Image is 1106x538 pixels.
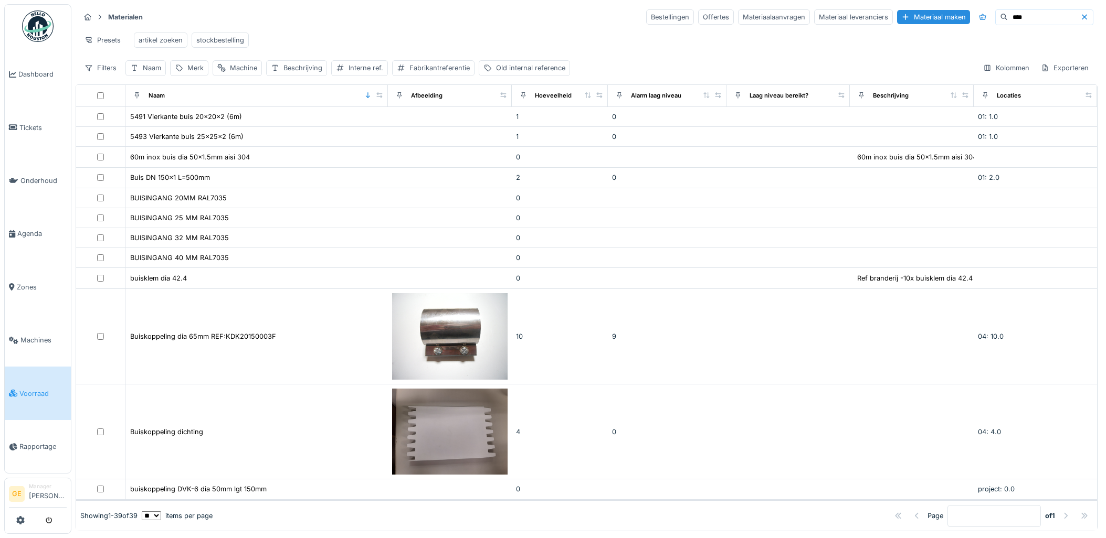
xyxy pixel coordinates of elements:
div: Buiskoppeling dichting [130,427,203,437]
div: Hoeveelheid [535,91,572,100]
img: Buiskoppeling dichting [392,389,507,475]
div: 1 [516,132,604,142]
div: items per page [142,511,213,521]
div: 5491 Vierkante buis 20x20x2 (6m) [130,112,242,122]
a: Machines [5,314,71,367]
img: Badge_color-CXgf-gQk.svg [22,10,54,42]
a: Zones [5,261,71,314]
div: 0 [516,193,604,203]
div: 0 [516,233,604,243]
div: Interne ref. [349,63,383,73]
div: Laag niveau bereikt? [750,91,808,100]
span: Machines [20,335,67,345]
div: buiskoppeling DVK-6 dia 50mm lgt 150mm [130,484,267,494]
div: 0 [612,427,722,437]
div: 2 [516,173,604,182]
div: Old internal reference [496,63,565,73]
a: Agenda [5,207,71,260]
div: Materiaal maken [897,10,970,24]
li: [PERSON_NAME] [29,482,67,505]
strong: Materialen [104,12,147,22]
span: Agenda [17,229,67,239]
div: 0 [516,152,604,162]
div: 0 [516,253,604,263]
div: Showing 1 - 39 of 39 [80,511,138,521]
div: Filters [80,60,121,76]
div: Buiskoppeling dia 65mm REF:KDK20150003F [130,331,276,341]
div: Ref branderij -10x buisklem dia 42.4 art ... [857,273,992,283]
div: BUISINGANG 40 MM RAL7035 [130,253,229,263]
span: 01: 1.0 [978,113,998,121]
span: Dashboard [18,69,67,79]
div: 0 [516,273,604,283]
a: Onderhoud [5,154,71,207]
div: 4 [516,427,604,437]
div: Exporteren [1036,60,1093,76]
span: Zones [17,282,67,292]
span: 01: 2.0 [978,174,999,181]
div: Kolommen [978,60,1034,76]
div: BUISINGANG 25 MM RAL7035 [130,213,229,223]
div: 9 [612,331,722,341]
span: Onderhoud [20,176,67,186]
div: 0 [516,213,604,223]
div: Beschrijving [283,63,322,73]
div: Page [928,511,943,521]
div: Offertes [698,9,734,25]
div: Alarm laag niveau [631,91,681,100]
div: buisklem dia 42.4 [130,273,187,283]
div: 0 [612,132,722,142]
a: Tickets [5,101,71,154]
div: stockbestelling [196,35,244,45]
div: BUISINGANG 20MM RAL7035 [130,193,227,203]
div: Presets [80,33,125,48]
span: Voorraad [19,389,67,399]
div: Manager [29,482,67,490]
a: GE Manager[PERSON_NAME] [9,482,67,508]
div: 0 [612,173,722,182]
img: Buiskoppeling dia 65mm REF:KDK20150003F [392,293,507,379]
div: 1 [516,112,604,122]
div: artikel zoeken [139,35,183,45]
div: Materiaalaanvragen [738,9,810,25]
div: Buis DN 150x1 L=500mm [130,173,210,182]
div: Naam [143,63,161,73]
span: 01: 1.0 [978,133,998,141]
div: BUISINGANG 32 MM RAL7035 [130,233,229,243]
div: Naam [149,91,165,100]
div: Merk [187,63,204,73]
span: Rapportage [19,442,67,451]
li: GE [9,486,25,502]
a: Rapportage [5,420,71,473]
a: Voorraad [5,367,71,419]
div: 5493 Vierkante buis 25x25x2 (6m) [130,132,244,142]
div: Beschrijving [873,91,909,100]
div: Bestellingen [646,9,694,25]
div: Fabrikantreferentie [409,63,470,73]
div: 60m inox buis dia 50x1.5mm aisi 304 L79 [857,152,991,162]
div: Locaties [997,91,1021,100]
div: Machine [230,63,257,73]
span: project: 0.0 [978,485,1015,493]
div: 0 [612,112,722,122]
strong: of 1 [1045,511,1055,521]
span: 04: 4.0 [978,428,1001,436]
div: 60m inox buis dia 50x1.5mm aisi 304 [130,152,250,162]
div: 10 [516,331,604,341]
div: 0 [516,484,604,494]
span: 04: 10.0 [978,332,1004,340]
div: Materiaal leveranciers [814,9,893,25]
span: Tickets [19,123,67,133]
div: Afbeelding [411,91,443,100]
a: Dashboard [5,48,71,101]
